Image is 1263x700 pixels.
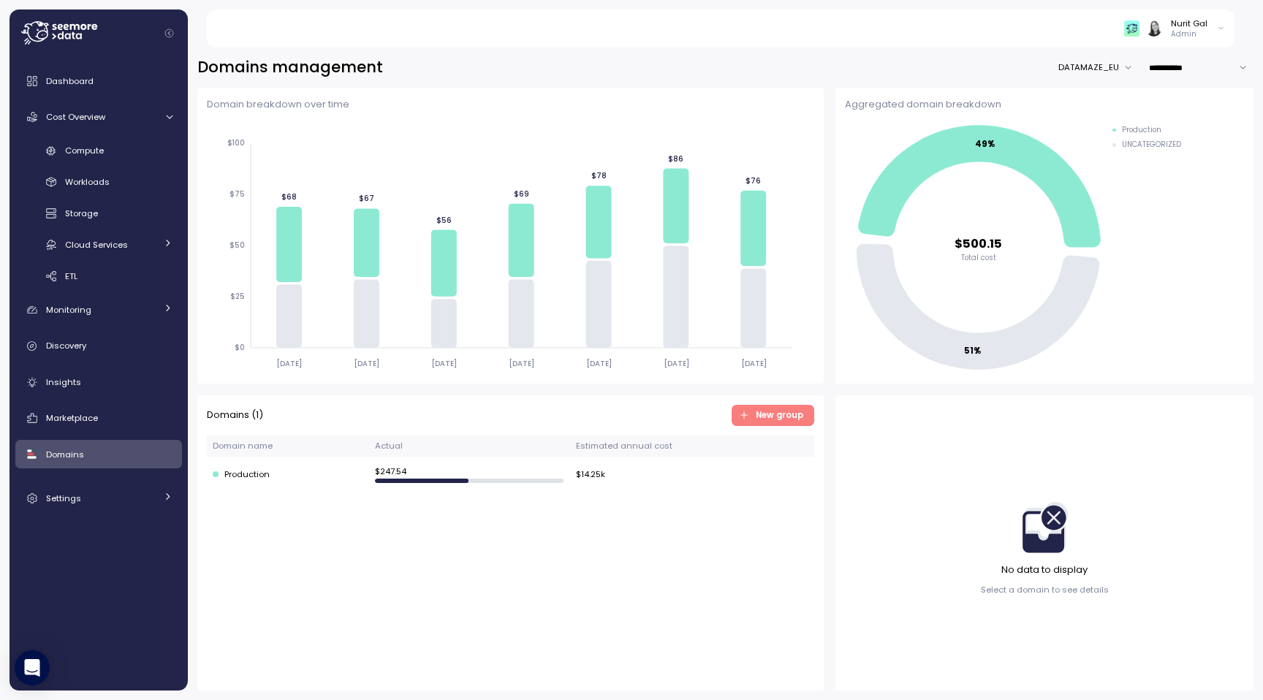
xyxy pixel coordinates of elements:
span: Discovery [46,340,86,351]
span: Compute [65,145,104,156]
span: Workloads [65,176,110,188]
a: Settings [15,484,182,513]
tspan: $50 [230,241,245,251]
p: Aggregated domain breakdown [845,97,1244,112]
span: Marketplace [46,412,98,424]
a: Monitoring [15,295,182,324]
tspan: [DATE] [509,359,534,368]
th: Domain name [207,435,369,457]
p: Select a domain to see details [981,584,1109,596]
a: Marketplace [15,403,182,433]
h2: Domains management [197,57,383,78]
tspan: $56 [436,216,452,225]
div: $ 14.25k [576,466,808,483]
tspan: [DATE] [431,359,457,368]
button: Collapse navigation [160,28,178,39]
tspan: [DATE] [740,359,766,368]
tspan: $25 [230,292,245,302]
a: ETL [15,264,182,288]
img: 65f98ecb31a39d60f1f315eb.PNG [1124,20,1139,36]
a: Domains [15,440,182,469]
p: Domains ( 1 ) [207,408,263,422]
span: Settings [46,492,81,504]
p: No data to display [1001,563,1088,577]
tspan: [DATE] [354,359,379,368]
img: ACg8ocIVugc3DtI--ID6pffOeA5XcvoqExjdOmyrlhjOptQpqjom7zQ=s96-c [1146,20,1161,36]
div: Production [1122,125,1161,135]
tspan: $76 [746,176,761,186]
a: Storage [15,202,182,226]
div: Nurit Gal [1171,18,1207,29]
div: Production [213,468,363,482]
a: Dashboard [15,66,182,96]
span: New group [756,406,803,425]
tspan: [DATE] [586,359,612,368]
tspan: $0 [235,343,245,353]
tspan: $100 [227,139,245,148]
a: Compute [15,139,182,163]
tspan: $500.15 [955,235,1003,251]
tspan: Total cost [961,254,996,263]
div: UNCATEGORIZED [1122,140,1181,150]
p: Domain breakdown over time [207,97,814,112]
tspan: $67 [359,194,374,204]
tspan: $78 [591,172,606,181]
a: Discovery [15,332,182,361]
p: Admin [1171,29,1207,39]
div: Open Intercom Messenger [15,650,50,685]
tspan: [DATE] [276,359,302,368]
button: DATAMAZE_EU [1058,57,1139,78]
span: Domains [46,449,84,460]
span: Cloud Services [65,239,128,251]
a: Cloud Services [15,232,182,256]
a: Workloads [15,170,182,194]
span: Dashboard [46,75,94,87]
a: Cost Overview [15,102,182,132]
span: Cost Overview [46,111,105,123]
span: Storage [65,208,98,219]
tspan: [DATE] [663,359,689,368]
span: Insights [46,376,81,388]
tspan: $86 [668,154,683,164]
span: ETL [65,270,77,282]
tspan: $75 [230,190,245,199]
td: $ 247.54 [368,457,569,492]
th: Estimated annual cost [570,435,815,457]
a: Insights [15,368,182,397]
th: Actual [368,435,569,457]
button: New group [732,405,815,426]
tspan: $69 [513,189,528,199]
span: Monitoring [46,304,91,316]
tspan: $68 [281,192,297,202]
